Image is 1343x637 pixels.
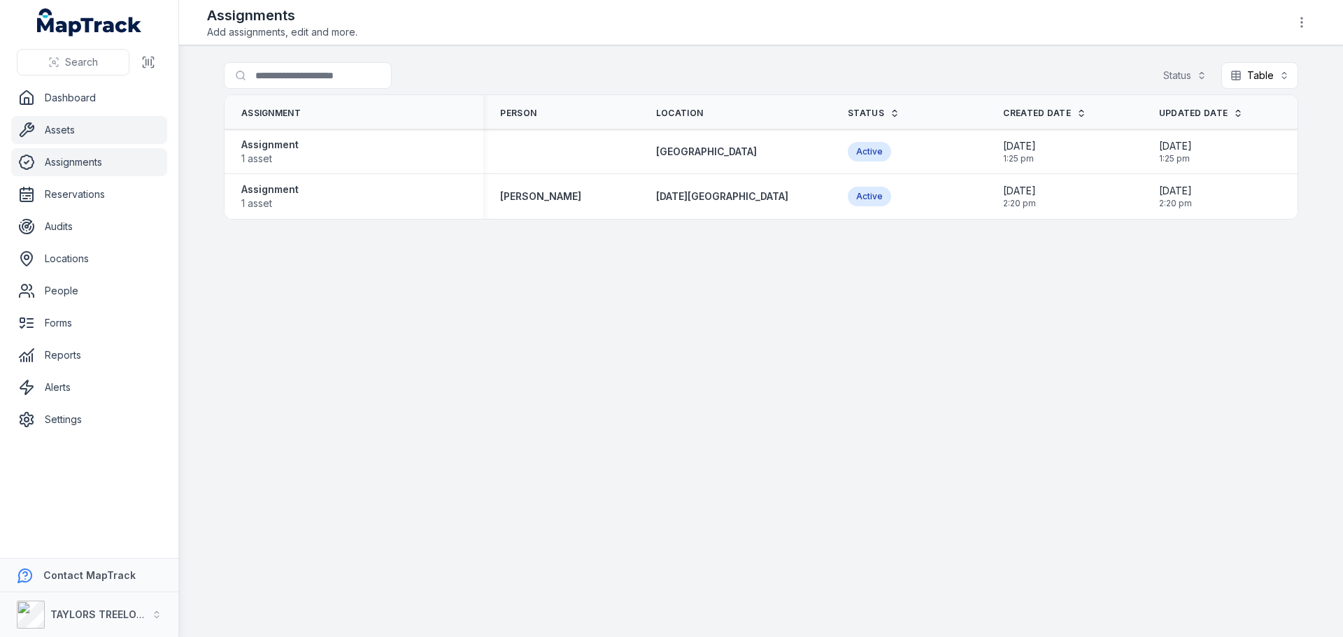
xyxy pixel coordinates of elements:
[50,608,167,620] strong: TAYLORS TREELOPPING
[1003,184,1036,198] span: [DATE]
[11,84,167,112] a: Dashboard
[207,25,357,39] span: Add assignments, edit and more.
[500,189,581,203] a: [PERSON_NAME]
[1154,62,1216,89] button: Status
[11,180,167,208] a: Reservations
[43,569,136,581] strong: Contact MapTrack
[1003,139,1036,153] span: [DATE]
[11,277,167,305] a: People
[500,108,537,119] span: Person
[1159,139,1192,164] time: 29/08/2025, 1:25:48 pm
[241,196,299,210] span: 1 asset
[1159,108,1228,119] span: Updated Date
[241,138,299,152] strong: Assignment
[656,189,788,203] a: [DATE][GEOGRAPHIC_DATA]
[848,142,891,162] div: Active
[11,245,167,273] a: Locations
[17,49,129,76] button: Search
[1003,184,1036,209] time: 29/07/2025, 2:20:19 pm
[848,108,884,119] span: Status
[241,182,299,210] a: Assignment1 asset
[656,190,788,202] span: [DATE][GEOGRAPHIC_DATA]
[1159,153,1192,164] span: 1:25 pm
[1159,108,1244,119] a: Updated Date
[1003,108,1071,119] span: Created Date
[11,373,167,401] a: Alerts
[1221,62,1298,89] button: Table
[1159,198,1192,209] span: 2:20 pm
[65,55,98,69] span: Search
[241,108,301,119] span: Assignment
[1159,139,1192,153] span: [DATE]
[1159,184,1192,198] span: [DATE]
[11,341,167,369] a: Reports
[1003,108,1086,119] a: Created Date
[11,309,167,337] a: Forms
[11,406,167,434] a: Settings
[207,6,357,25] h2: Assignments
[241,138,299,166] a: Assignment1 asset
[656,108,703,119] span: Location
[1159,184,1192,209] time: 29/07/2025, 2:20:19 pm
[11,116,167,144] a: Assets
[1003,153,1036,164] span: 1:25 pm
[37,8,142,36] a: MapTrack
[1003,139,1036,164] time: 29/08/2025, 1:25:48 pm
[848,108,900,119] a: Status
[11,213,167,241] a: Audits
[241,152,299,166] span: 1 asset
[656,145,757,157] span: [GEOGRAPHIC_DATA]
[1003,198,1036,209] span: 2:20 pm
[241,182,299,196] strong: Assignment
[656,145,757,159] a: [GEOGRAPHIC_DATA]
[11,148,167,176] a: Assignments
[848,187,891,206] div: Active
